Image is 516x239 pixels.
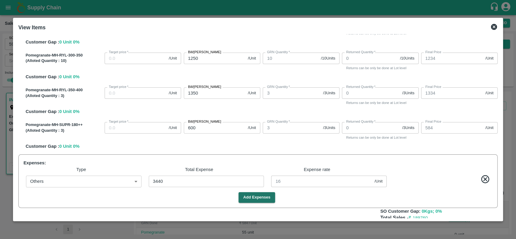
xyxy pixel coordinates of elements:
[485,125,494,131] span: /Unit
[342,53,398,64] input: 0
[26,53,102,58] p: Pomegranate-MH-RYL-300-350
[26,109,59,114] span: Customer Gap :
[109,85,128,89] label: Target price
[485,90,494,96] span: /Unit
[239,192,275,203] button: Add Expenses
[346,119,375,124] label: Returned Quantity
[425,119,441,124] label: Final Price
[105,53,166,64] input: 0.0
[188,119,221,124] label: Bill/[PERSON_NAME]
[18,24,46,31] b: View Items
[26,40,59,44] span: Customer Gap :
[421,87,483,99] input: Final Price
[425,85,441,89] label: Final Price
[380,209,420,214] b: SO Customer Gap:
[380,215,428,220] b: Total Sales -
[169,125,177,131] span: /Unit
[485,56,494,61] span: /Unit
[346,135,414,140] p: Returns can be only be done at Lot level
[421,122,483,134] input: Final Price
[59,40,80,44] span: 0 Unit 0 %
[24,160,46,165] span: Expenses:
[30,178,44,185] p: Others
[402,90,414,96] span: / 3 Units
[188,50,221,55] label: Bill/[PERSON_NAME]
[24,166,139,173] p: Type
[346,65,414,71] p: Returns can be only be done at Lot level
[346,100,414,105] p: Returns can be only be done at Lot level
[59,74,80,79] span: 0 Unit 0 %
[425,50,441,55] label: Final Price
[26,122,102,128] p: Pomegranate-MH-SUPR-180++
[59,109,80,114] span: 0 Unit 0 %
[267,119,290,124] label: GRN Quantity
[248,56,256,61] span: /Unit
[26,93,102,99] p: (Alloted Quantity : 3 )
[375,179,383,184] span: /Unit
[188,85,221,89] label: Bill/[PERSON_NAME]
[26,128,102,134] p: (Alloted Quantity : 3 )
[259,166,375,173] p: Expense rate
[346,85,375,89] label: Returned Quantity
[26,58,102,64] p: (Alloted Quantity : 10 )
[169,90,177,96] span: /Unit
[402,125,414,131] span: / 3 Units
[321,56,335,61] span: / 10 Units
[105,122,166,134] input: 0.0
[26,74,59,79] span: Customer Gap :
[323,90,335,96] span: / 3 Units
[109,50,128,55] label: Target price
[421,53,483,64] input: Final Price
[109,119,128,124] label: Target price
[346,50,375,55] label: Returned Quantity
[26,144,59,149] span: Customer Gap :
[267,85,290,89] label: GRN Quantity
[408,215,428,220] span: ₹ 189760
[59,144,80,149] span: 0 Unit 0 %
[400,56,414,61] span: / 10 Units
[141,166,257,173] p: Total Expense
[248,125,256,131] span: /Unit
[342,122,400,134] input: 0
[26,87,102,93] p: Pomegranate-MH-RYL-350-400
[323,125,335,131] span: / 3 Units
[105,87,166,99] input: 0.0
[422,209,442,214] span: 0 Kgs; 0 %
[169,56,177,61] span: /Unit
[342,87,400,99] input: 0
[248,90,256,96] span: /Unit
[267,50,290,55] label: GRN Quantity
